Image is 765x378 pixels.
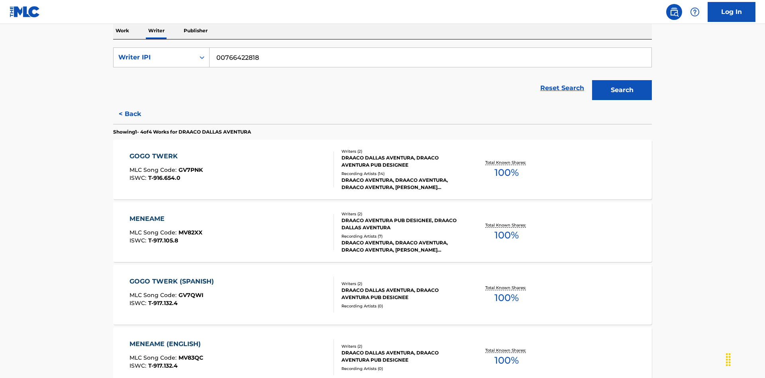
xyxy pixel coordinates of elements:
div: Writers ( 2 ) [341,281,462,287]
span: GV7PNK [178,166,203,173]
span: 100 % [494,291,519,305]
img: help [690,7,700,17]
div: DRAACO DALLAS AVENTURA, DRAACO AVENTURA PUB DESIGNEE [341,287,462,301]
span: MLC Song Code : [129,229,178,236]
div: GOGO TWERK [129,152,203,161]
span: GV7QWI [178,291,204,299]
span: MLC Song Code : [129,166,178,173]
span: ISWC : [129,237,148,244]
iframe: Chat Widget [725,340,765,378]
a: GOGO TWERK (SPANISH)MLC Song Code:GV7QWIISWC:T-917.132.4Writers (2)DRAACO DALLAS AVENTURA, DRAACO... [113,265,652,325]
div: Writers ( 2 ) [341,148,462,154]
div: Drag [722,348,735,372]
p: Showing 1 - 4 of 4 Works for DRAACO DALLAS AVENTURA [113,128,251,136]
span: 100 % [494,353,519,368]
div: Writers ( 2 ) [341,343,462,349]
div: Help [687,4,703,20]
button: < Back [113,104,161,124]
button: Search [592,80,652,100]
a: GOGO TWERKMLC Song Code:GV7PNKISWC:T-916.654.0Writers (2)DRAACO DALLAS AVENTURA, DRAACO AVENTURA ... [113,140,652,199]
div: Writer IPI [118,53,190,62]
p: Total Known Shares: [485,347,528,353]
div: Recording Artists ( 0 ) [341,366,462,372]
div: DRAACO AVENTURA, DRAACO AVENTURA, DRAACO AVENTURA, [PERSON_NAME] AVENTURA, DRAACO AVENTURA [341,239,462,254]
form: Search Form [113,47,652,104]
span: 100 % [494,165,519,180]
p: Total Known Shares: [485,159,528,165]
span: ISWC : [129,174,148,181]
span: T-917.132.4 [148,299,178,307]
span: ISWC : [129,362,148,369]
div: DRAACO AVENTURA, DRAACO AVENTURA, DRAACO AVENTURA, [PERSON_NAME] AVENTURA, DRAACO AVENTURA [341,177,462,191]
div: GOGO TWERK (SPANISH) [129,277,218,286]
img: MLC Logo [10,6,40,18]
a: Public Search [666,4,682,20]
span: MLC Song Code : [129,354,178,361]
a: MENEAMEMLC Song Code:MV82XXISWC:T-917.105.8Writers (2)DRAACO AVENTURA PUB DESIGNEE, DRAACO DALLAS... [113,202,652,262]
div: Recording Artists ( 14 ) [341,171,462,177]
a: Log In [708,2,755,22]
p: Total Known Shares: [485,285,528,291]
span: T-916.654.0 [148,174,180,181]
a: Reset Search [536,79,588,97]
img: search [669,7,679,17]
div: DRAACO DALLAS AVENTURA, DRAACO AVENTURA PUB DESIGNEE [341,349,462,364]
span: MLC Song Code : [129,291,178,299]
span: 100 % [494,228,519,242]
div: Recording Artists ( 7 ) [341,233,462,239]
span: ISWC : [129,299,148,307]
div: MENEAME (ENGLISH) [129,339,205,349]
span: MV83QC [178,354,203,361]
span: MV82XX [178,229,202,236]
div: MENEAME [129,214,202,224]
p: Writer [146,22,167,39]
span: T-917.105.8 [148,237,178,244]
div: DRAACO DALLAS AVENTURA, DRAACO AVENTURA PUB DESIGNEE [341,154,462,169]
div: DRAACO AVENTURA PUB DESIGNEE, DRAACO DALLAS AVENTURA [341,217,462,231]
p: Total Known Shares: [485,222,528,228]
p: Publisher [181,22,210,39]
div: Writers ( 2 ) [341,211,462,217]
p: Work [113,22,131,39]
div: Recording Artists ( 0 ) [341,303,462,309]
span: T-917.132.4 [148,362,178,369]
